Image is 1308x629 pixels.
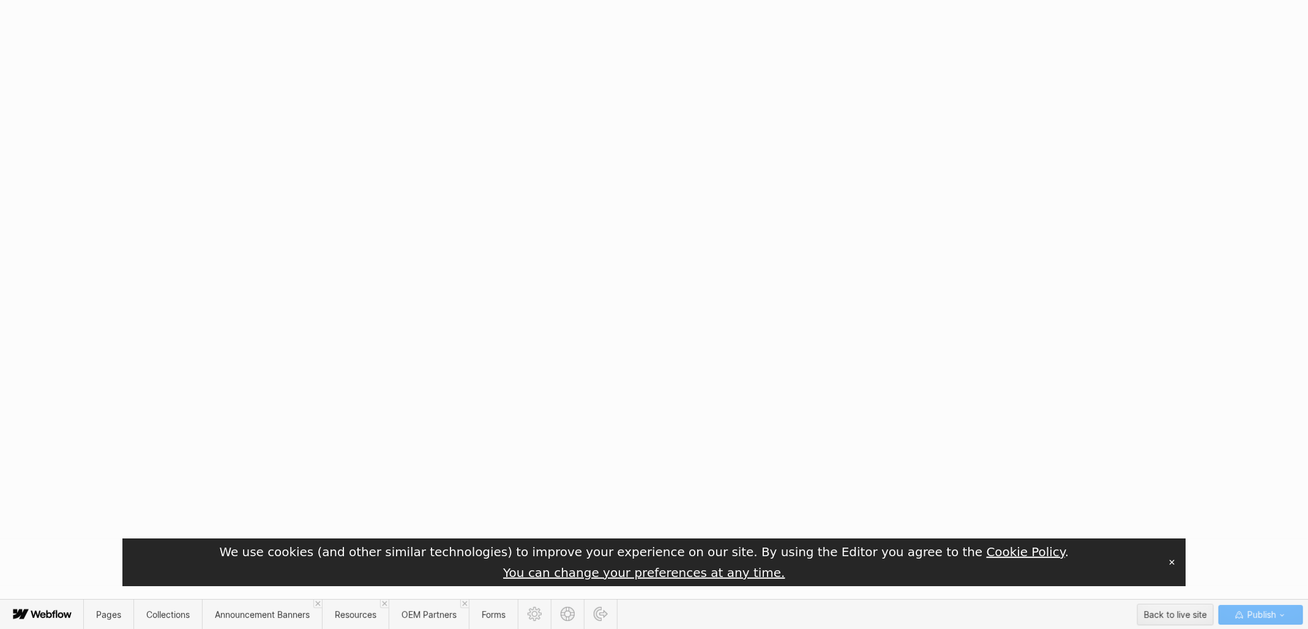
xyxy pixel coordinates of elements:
span: Forms [482,609,506,620]
a: Cookie Policy [987,545,1065,559]
span: Resources [335,609,376,620]
span: Publish [1245,606,1276,624]
div: Back to live site [1144,606,1207,624]
button: You can change your preferences at any time. [503,564,785,581]
span: Collections [146,609,190,620]
a: Close 'OEM Partners' tab [460,600,469,608]
span: OEM Partners [402,609,457,620]
button: Back to live site [1137,604,1214,625]
span: Announcement Banners [215,609,310,620]
span: Pages [96,609,121,620]
button: Publish [1219,605,1303,625]
a: Close 'Announcement Banners' tab [313,600,322,608]
a: Close 'Resources' tab [380,600,389,608]
span: We use cookies (and other similar technologies) to improve your experience on our site. By using ... [220,545,1069,559]
button: Close [1164,553,1181,571]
